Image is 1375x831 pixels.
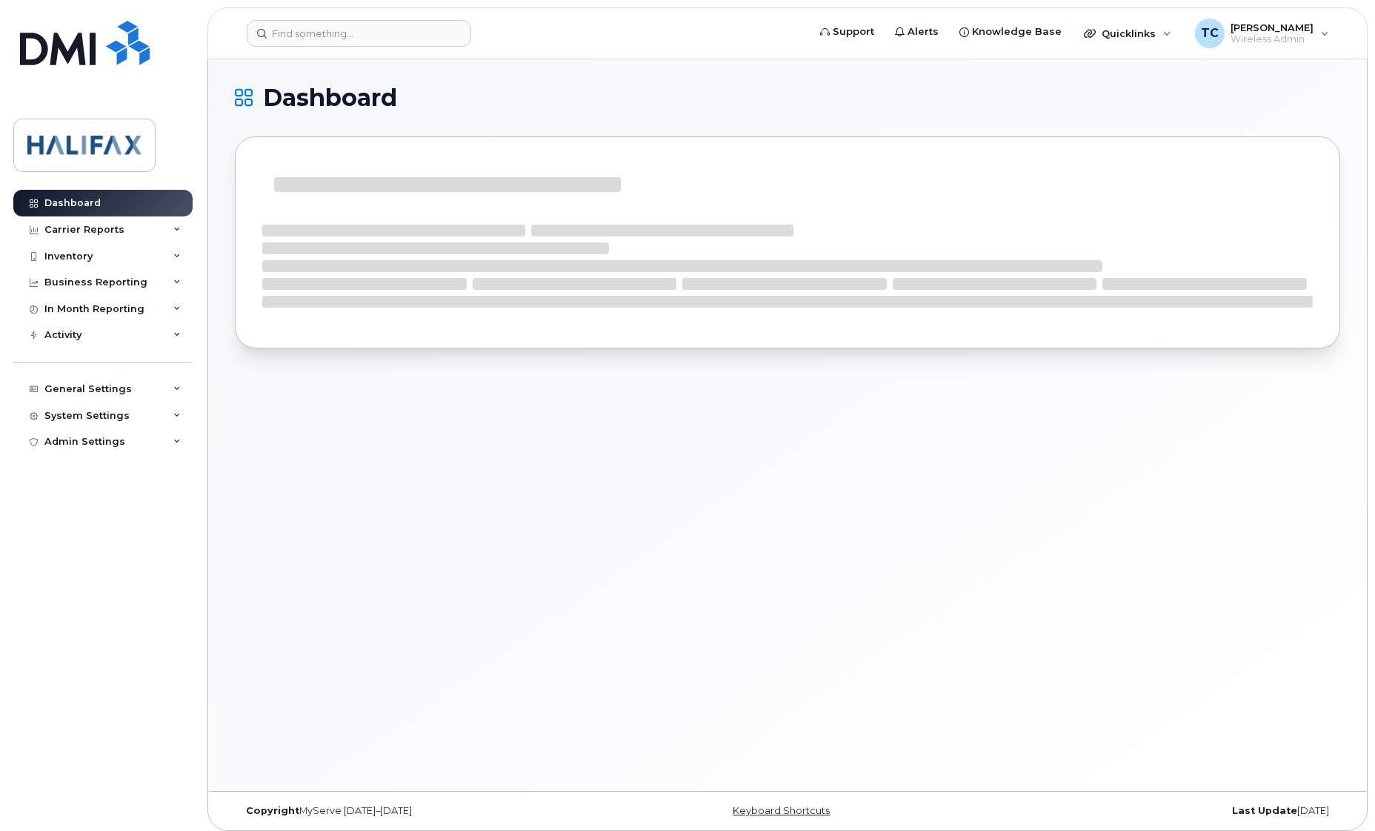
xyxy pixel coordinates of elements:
[246,805,299,816] strong: Copyright
[1232,805,1297,816] strong: Last Update
[733,805,830,816] a: Keyboard Shortcuts
[263,87,397,109] span: Dashboard
[235,805,603,817] div: MyServe [DATE]–[DATE]
[972,805,1340,817] div: [DATE]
